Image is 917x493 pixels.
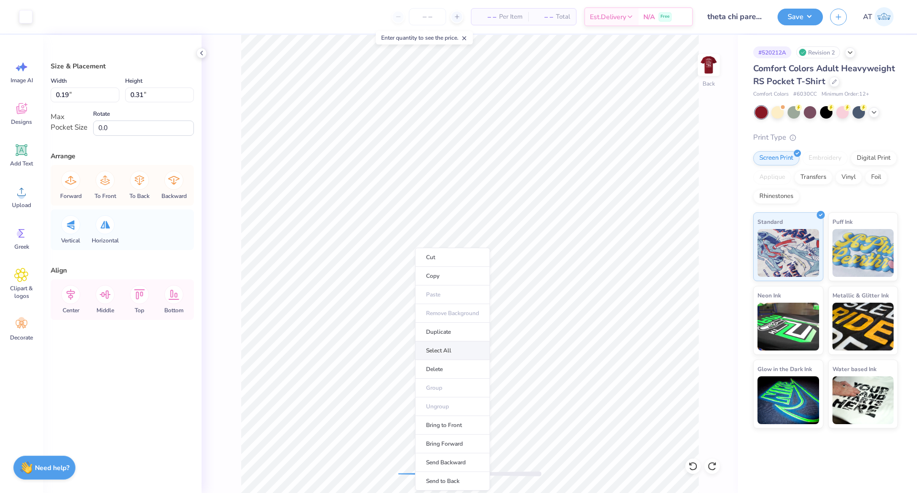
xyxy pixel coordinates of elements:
[415,267,490,285] li: Copy
[753,132,898,143] div: Print Type
[661,13,670,20] span: Free
[778,9,823,25] button: Save
[703,79,715,88] div: Back
[161,192,187,200] span: Backward
[95,192,116,200] span: To Front
[415,341,490,360] li: Select All
[11,77,33,84] span: Image AI
[51,61,194,71] div: Size & Placement
[835,170,862,185] div: Vinyl
[129,192,149,200] span: To Back
[10,160,33,167] span: Add Text
[415,323,490,341] li: Duplicate
[757,217,783,227] span: Standard
[93,108,110,120] label: Rotate
[821,90,869,99] span: Minimum Order: 12 +
[794,170,832,185] div: Transfers
[802,151,848,165] div: Embroidery
[415,453,490,472] li: Send Backward
[699,55,718,75] img: Back
[12,201,31,209] span: Upload
[874,7,894,26] img: Annabelle Tamez
[61,237,80,244] span: Vertical
[63,307,79,314] span: Center
[753,189,800,204] div: Rhinestones
[6,285,37,300] span: Clipart & logos
[51,151,194,161] div: Arrange
[832,364,876,374] span: Water based Ink
[376,31,473,44] div: Enter quantity to see the price.
[415,472,490,491] li: Send to Back
[14,243,29,251] span: Greek
[643,12,655,22] span: N/A
[409,8,446,25] input: – –
[499,12,522,22] span: Per Item
[832,229,894,277] img: Puff Ink
[793,90,817,99] span: # 6030CC
[757,376,819,424] img: Glow in the Dark Ink
[700,7,770,26] input: Untitled Design
[415,248,490,267] li: Cut
[556,12,570,22] span: Total
[832,290,889,300] span: Metallic & Glitter Ink
[10,334,33,341] span: Decorate
[415,435,490,453] li: Bring Forward
[590,12,626,22] span: Est. Delivery
[859,7,898,26] a: AT
[92,237,119,244] span: Horizontal
[60,192,82,200] span: Forward
[477,12,496,22] span: – –
[125,75,142,87] label: Height
[796,46,840,58] div: Revision 2
[863,11,872,22] span: AT
[51,265,194,275] div: Align
[753,63,895,87] span: Comfort Colors Adult Heavyweight RS Pocket T-Shirt
[865,170,887,185] div: Foil
[832,217,853,227] span: Puff Ink
[415,416,490,435] li: Bring to Front
[753,170,791,185] div: Applique
[832,376,894,424] img: Water based Ink
[851,151,897,165] div: Digital Print
[757,303,819,351] img: Neon Ink
[832,303,894,351] img: Metallic & Glitter Ink
[96,307,114,314] span: Middle
[757,229,819,277] img: Standard
[164,307,183,314] span: Bottom
[51,75,67,87] label: Width
[135,307,144,314] span: Top
[753,90,789,99] span: Comfort Colors
[35,463,69,472] strong: Need help?
[753,46,791,58] div: # 520212A
[757,364,812,374] span: Glow in the Dark Ink
[534,12,553,22] span: – –
[415,360,490,379] li: Delete
[753,151,800,165] div: Screen Print
[11,118,32,126] span: Designs
[51,111,87,133] div: Max Pocket Size
[757,290,781,300] span: Neon Ink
